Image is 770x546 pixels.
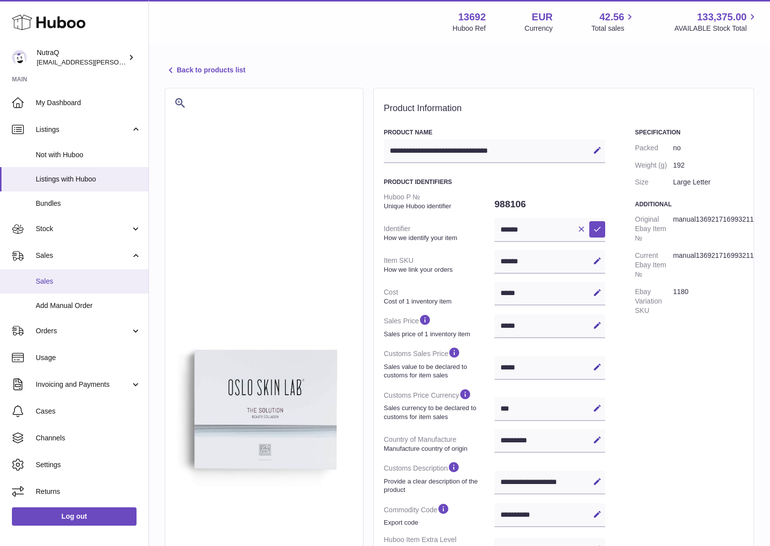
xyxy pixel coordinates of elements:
h3: Additional [635,200,744,208]
span: Returns [36,487,141,496]
span: Channels [36,433,141,443]
dt: Sales Price [384,309,494,342]
dd: manual136921716993211 [673,211,744,247]
a: 42.56 Total sales [591,10,635,33]
dt: Size [635,174,673,191]
dd: no [673,139,744,157]
dd: 192 [673,157,744,174]
img: 136921728478892.jpg [175,322,353,499]
a: Back to products list [165,64,245,76]
strong: Sales price of 1 inventory item [384,330,492,339]
span: Listings with Huboo [36,175,141,184]
span: 133,375.00 [697,10,747,24]
dt: Identifier [384,220,494,246]
dd: 988106 [494,194,605,215]
span: Add Manual Order [36,301,141,310]
span: 42.56 [599,10,624,24]
dt: Customs Price Currency [384,384,494,425]
h2: Product Information [384,103,744,114]
dt: Item SKU [384,252,494,278]
dt: Country of Manufacture [384,431,494,457]
img: odd.nordahl@nutraq.com [12,50,27,65]
span: Stock [36,224,131,234]
strong: 13692 [458,10,486,24]
h3: Product Identifiers [384,178,605,186]
div: Currency [525,24,553,33]
span: Listings [36,125,131,134]
dt: Ebay Variation SKU [635,283,673,319]
h3: Specification [635,128,744,136]
span: [EMAIL_ADDRESS][PERSON_NAME][DOMAIN_NAME] [37,58,199,66]
dt: Packed [635,139,673,157]
strong: Export code [384,518,492,527]
dt: Customs Sales Price [384,342,494,383]
dt: Commodity Code [384,498,494,531]
div: Huboo Ref [453,24,486,33]
h3: Product Name [384,128,605,136]
span: Cases [36,407,141,416]
span: Sales [36,251,131,260]
strong: Sales currency to be declared to customs for item sales [384,404,492,421]
strong: Unique Huboo identifier [384,202,492,211]
span: Invoicing and Payments [36,380,131,389]
strong: Cost of 1 inventory item [384,297,492,306]
span: Total sales [591,24,635,33]
span: Bundles [36,199,141,208]
span: My Dashboard [36,98,141,108]
dd: 1180 [673,283,744,319]
dt: Cost [384,284,494,309]
a: 133,375.00 AVAILABLE Stock Total [674,10,758,33]
strong: Manufacture country of origin [384,444,492,453]
strong: Provide a clear description of the product [384,477,492,494]
div: NutraQ [37,48,126,67]
span: AVAILABLE Stock Total [674,24,758,33]
strong: How we link your orders [384,265,492,274]
strong: Sales value to be declared to customs for item sales [384,363,492,380]
span: Sales [36,277,141,286]
dt: Customs Description [384,457,494,498]
a: Log out [12,507,137,525]
dd: Large Letter [673,174,744,191]
span: Settings [36,460,141,470]
dd: manual136921716993211 [673,247,744,283]
span: Usage [36,353,141,363]
dt: Current Ebay Item № [635,247,673,283]
strong: How we identify your item [384,234,492,243]
span: Orders [36,326,131,336]
dt: Original Ebay Item № [635,211,673,247]
dt: Weight (g) [635,157,673,174]
dt: Huboo P № [384,188,494,214]
span: Not with Huboo [36,150,141,160]
strong: EUR [532,10,553,24]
